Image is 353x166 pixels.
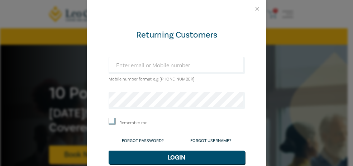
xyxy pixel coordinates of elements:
a: Forgot Password? [122,138,164,143]
div: Returning Customers [109,29,245,41]
input: Enter email or Mobile number [109,57,245,74]
button: Close [254,6,261,12]
small: Mobile number format e.g [PHONE_NUMBER] [109,77,195,82]
label: Remember me [119,120,147,126]
a: Forgot Username? [190,138,232,143]
button: Login [109,151,245,164]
